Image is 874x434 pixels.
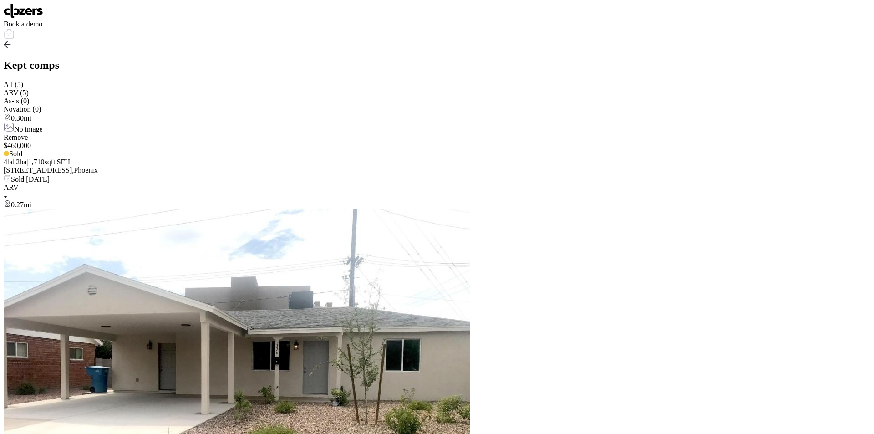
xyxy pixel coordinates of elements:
[56,158,57,166] span: |
[16,158,26,166] span: 2 ba
[4,158,15,166] span: 4 bd
[11,201,31,209] span: 0.27mi
[4,89,29,97] span: ARV (5)
[9,150,22,158] span: Sold
[11,114,31,122] span: 0.30mi
[11,175,50,183] span: Sold
[4,133,28,141] span: Remove
[24,175,50,183] span: [DATE]
[4,142,31,149] span: $460,000
[4,81,23,88] span: All (5)
[14,125,43,133] span: No image
[15,158,16,166] span: |
[4,20,42,28] span: Book a demo
[26,158,28,166] span: |
[4,105,41,113] span: Novation (0)
[4,97,29,105] span: As-is (0)
[4,166,98,174] span: [STREET_ADDRESS] , Phoenix
[4,184,19,191] span: ARV
[28,158,56,166] span: 1,710 sqft
[57,158,70,166] span: SFH
[4,4,43,18] img: Logo
[4,59,870,71] h2: Kept comps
